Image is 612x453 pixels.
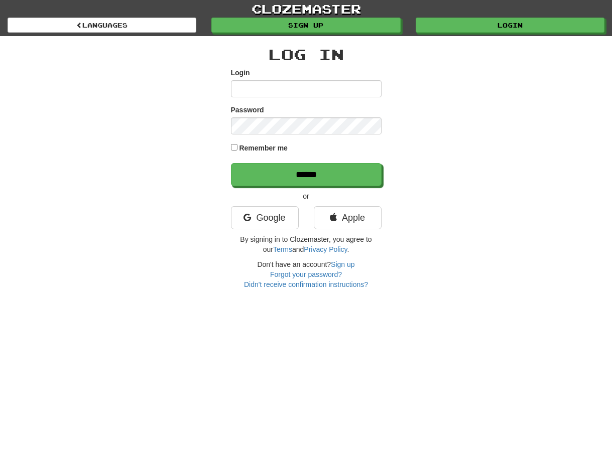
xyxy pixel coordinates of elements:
a: Sign up [331,260,354,268]
a: Google [231,206,299,229]
div: Don't have an account? [231,259,382,289]
label: Login [231,68,250,78]
a: Languages [8,18,196,33]
a: Apple [314,206,382,229]
a: Terms [273,245,292,253]
a: Sign up [211,18,400,33]
a: Privacy Policy [304,245,347,253]
label: Remember me [239,143,288,153]
p: or [231,191,382,201]
h2: Log In [231,46,382,63]
label: Password [231,105,264,115]
a: Didn't receive confirmation instructions? [244,280,368,288]
p: By signing in to Clozemaster, you agree to our and . [231,234,382,254]
a: Forgot your password? [270,270,342,278]
a: Login [416,18,604,33]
